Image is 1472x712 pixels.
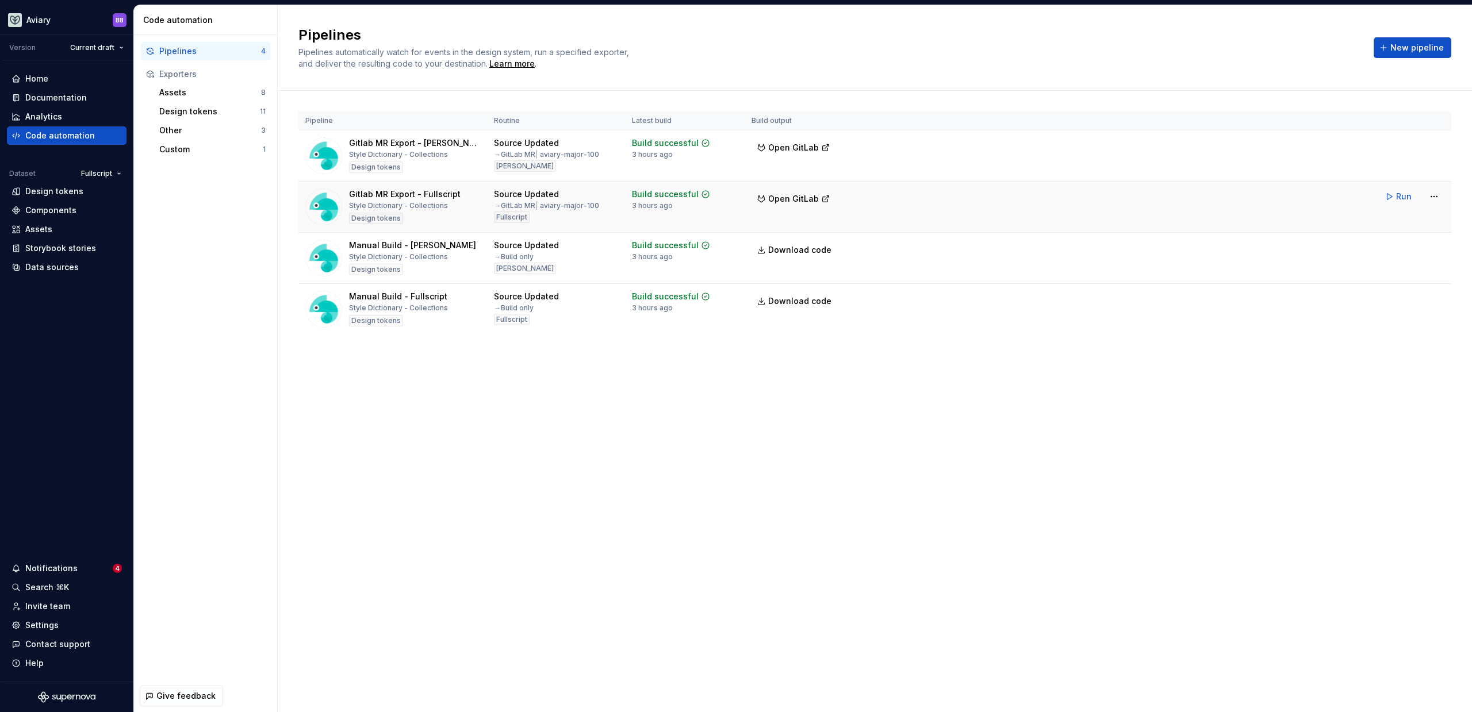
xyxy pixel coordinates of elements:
[535,150,538,159] span: |
[494,211,530,223] div: Fullscript
[25,224,52,235] div: Assets
[38,691,95,703] svg: Supernova Logo
[159,106,260,117] div: Design tokens
[159,144,263,155] div: Custom
[260,107,266,116] div: 11
[1379,186,1419,207] button: Run
[159,125,261,136] div: Other
[349,188,461,200] div: Gitlab MR Export - Fullscript
[349,213,403,224] div: Design tokens
[7,201,126,220] a: Components
[70,43,114,52] span: Current draft
[349,303,448,313] div: Style Dictionary - Collections
[632,303,673,313] div: 3 hours ago
[76,166,126,182] button: Fullscript
[25,582,69,593] div: Search ⌘K
[632,291,699,302] div: Build successful
[25,601,70,612] div: Invite team
[632,150,673,159] div: 3 hours ago
[25,111,62,122] div: Analytics
[25,261,79,273] div: Data sources
[261,126,266,135] div: 3
[632,188,699,200] div: Build successful
[25,92,87,103] div: Documentation
[1374,37,1451,58] button: New pipeline
[349,240,476,251] div: Manual Build - [PERSON_NAME]
[7,220,126,238] a: Assets
[7,597,126,615] a: Invite team
[349,264,403,275] div: Design tokens
[632,252,673,261] div: 3 hours ago
[349,201,448,210] div: Style Dictionary - Collections
[141,42,270,60] button: Pipelines4
[7,70,126,88] a: Home
[159,45,261,57] div: Pipelines
[7,239,126,257] a: Storybook stories
[349,161,403,173] div: Design tokens
[745,111,846,130] th: Build output
[25,130,95,141] div: Code automation
[7,654,126,672] button: Help
[1379,237,1419,258] button: Run
[2,7,131,32] button: AviaryBB
[494,160,556,172] div: [PERSON_NAME]
[1390,42,1444,53] span: New pipeline
[494,201,599,210] div: → GitLab MR aviary-major-100
[7,258,126,276] a: Data sources
[1396,293,1412,305] span: Run
[752,240,839,260] a: Download code
[1379,135,1419,156] button: Run
[25,205,76,216] div: Components
[25,243,96,254] div: Storybook stories
[113,564,122,573] span: 4
[25,619,59,631] div: Settings
[156,690,216,702] span: Give feedback
[768,244,831,256] span: Download code
[349,315,403,326] div: Design tokens
[494,240,559,251] div: Source Updated
[159,68,266,80] div: Exporters
[298,47,631,68] span: Pipelines automatically watch for events in the design system, run a specified exporter, and deli...
[494,188,559,200] div: Source Updated
[7,616,126,634] a: Settings
[752,144,835,154] a: Open GitLab
[494,252,534,261] div: → Build only
[349,291,447,302] div: Manual Build - Fullscript
[7,107,126,126] a: Analytics
[7,635,126,653] button: Contact support
[768,295,831,307] span: Download code
[261,88,266,97] div: 8
[140,686,223,706] button: Give feedback
[752,291,839,311] a: Download code
[155,140,270,159] a: Custom1
[632,137,699,149] div: Build successful
[768,193,819,205] span: Open GitLab
[81,169,112,178] span: Fullscript
[9,169,36,178] div: Dataset
[298,111,487,130] th: Pipeline
[155,121,270,140] a: Other3
[494,137,559,149] div: Source Updated
[494,291,559,302] div: Source Updated
[494,150,599,159] div: → GitLab MR aviary-major-100
[9,43,36,52] div: Version
[752,195,835,205] a: Open GitLab
[25,73,48,84] div: Home
[349,137,480,149] div: Gitlab MR Export - [PERSON_NAME]
[1379,288,1419,309] button: Run
[261,47,266,56] div: 4
[488,60,536,68] span: .
[632,240,699,251] div: Build successful
[487,111,625,130] th: Routine
[25,186,83,197] div: Design tokens
[7,88,126,107] a: Documentation
[494,303,534,313] div: → Build only
[1396,242,1412,253] span: Run
[155,83,270,102] button: Assets8
[155,102,270,121] button: Design tokens11
[65,40,129,56] button: Current draft
[7,559,126,578] button: Notifications4
[535,201,538,210] span: |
